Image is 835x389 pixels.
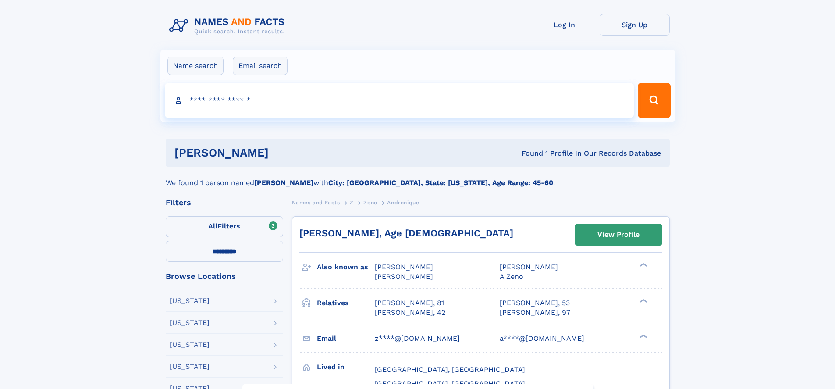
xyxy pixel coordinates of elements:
[317,331,375,346] h3: Email
[637,333,648,339] div: ❯
[317,360,375,375] h3: Lived in
[328,178,553,187] b: City: [GEOGRAPHIC_DATA], State: [US_STATE], Age Range: 45-60
[166,216,283,237] label: Filters
[292,197,340,208] a: Names and Facts
[166,14,292,38] img: Logo Names and Facts
[500,308,570,318] a: [PERSON_NAME], 97
[500,272,523,281] span: A Zeno
[317,296,375,310] h3: Relatives
[254,178,313,187] b: [PERSON_NAME]
[167,57,224,75] label: Name search
[638,83,670,118] button: Search Button
[166,167,670,188] div: We found 1 person named with .
[600,14,670,36] a: Sign Up
[597,225,640,245] div: View Profile
[317,260,375,275] h3: Also known as
[233,57,288,75] label: Email search
[500,298,570,308] a: [PERSON_NAME], 53
[166,272,283,280] div: Browse Locations
[350,197,354,208] a: Z
[637,262,648,268] div: ❯
[529,14,600,36] a: Log In
[500,263,558,271] span: [PERSON_NAME]
[170,297,210,304] div: [US_STATE]
[350,200,354,206] span: Z
[165,83,634,118] input: search input
[375,365,525,374] span: [GEOGRAPHIC_DATA], [GEOGRAPHIC_DATA]
[375,272,433,281] span: [PERSON_NAME]
[375,263,433,271] span: [PERSON_NAME]
[208,222,217,230] span: All
[166,199,283,207] div: Filters
[174,147,395,158] h1: [PERSON_NAME]
[170,319,210,326] div: [US_STATE]
[363,200,377,206] span: Zeno
[170,363,210,370] div: [US_STATE]
[363,197,377,208] a: Zeno
[395,149,661,158] div: Found 1 Profile In Our Records Database
[575,224,662,245] a: View Profile
[375,379,525,388] span: [GEOGRAPHIC_DATA], [GEOGRAPHIC_DATA]
[375,308,445,318] a: [PERSON_NAME], 42
[375,298,444,308] a: [PERSON_NAME], 81
[170,341,210,348] div: [US_STATE]
[299,228,513,239] a: [PERSON_NAME], Age [DEMOGRAPHIC_DATA]
[387,200,419,206] span: Andronique
[637,298,648,303] div: ❯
